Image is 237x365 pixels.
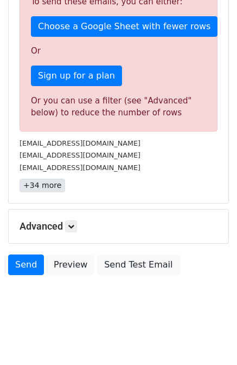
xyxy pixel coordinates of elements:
[20,151,140,159] small: [EMAIL_ADDRESS][DOMAIN_NAME]
[20,220,217,232] h5: Advanced
[20,139,140,147] small: [EMAIL_ADDRESS][DOMAIN_NAME]
[20,164,140,172] small: [EMAIL_ADDRESS][DOMAIN_NAME]
[20,179,65,192] a: +34 more
[31,16,217,37] a: Choose a Google Sheet with fewer rows
[8,255,44,275] a: Send
[31,66,122,86] a: Sign up for a plan
[183,313,237,365] iframe: Chat Widget
[31,95,206,119] div: Or you can use a filter (see "Advanced" below) to reduce the number of rows
[31,45,206,57] p: Or
[47,255,94,275] a: Preview
[97,255,180,275] a: Send Test Email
